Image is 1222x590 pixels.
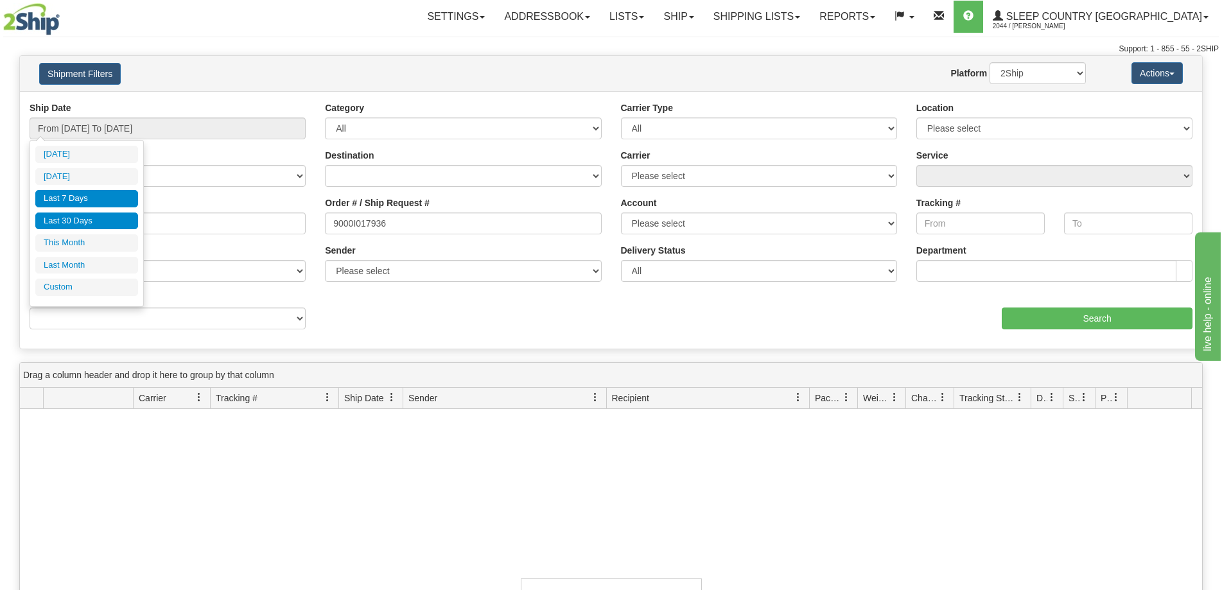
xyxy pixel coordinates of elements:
[3,3,60,35] img: logo2044.jpg
[1009,386,1031,408] a: Tracking Status filter column settings
[1036,392,1047,404] span: Delivery Status
[993,20,1089,33] span: 2044 / [PERSON_NAME]
[325,196,430,209] label: Order # / Ship Request #
[35,279,138,296] li: Custom
[35,168,138,186] li: [DATE]
[417,1,494,33] a: Settings
[704,1,810,33] a: Shipping lists
[787,386,809,408] a: Recipient filter column settings
[654,1,703,33] a: Ship
[932,386,954,408] a: Charge filter column settings
[10,8,119,23] div: live help - online
[983,1,1218,33] a: Sleep Country [GEOGRAPHIC_DATA] 2044 / [PERSON_NAME]
[1002,308,1192,329] input: Search
[584,386,606,408] a: Sender filter column settings
[959,392,1015,404] span: Tracking Status
[916,196,961,209] label: Tracking #
[916,213,1045,234] input: From
[325,149,374,162] label: Destination
[381,386,403,408] a: Ship Date filter column settings
[863,392,890,404] span: Weight
[325,101,364,114] label: Category
[810,1,885,33] a: Reports
[139,392,166,404] span: Carrier
[621,101,673,114] label: Carrier Type
[884,386,905,408] a: Weight filter column settings
[1064,213,1192,234] input: To
[612,392,649,404] span: Recipient
[1192,229,1221,360] iframe: chat widget
[494,1,600,33] a: Addressbook
[3,44,1219,55] div: Support: 1 - 855 - 55 - 2SHIP
[30,101,71,114] label: Ship Date
[325,244,355,257] label: Sender
[317,386,338,408] a: Tracking # filter column settings
[621,149,650,162] label: Carrier
[344,392,383,404] span: Ship Date
[916,244,966,257] label: Department
[1041,386,1063,408] a: Delivery Status filter column settings
[911,392,938,404] span: Charge
[216,392,257,404] span: Tracking #
[600,1,654,33] a: Lists
[950,67,987,80] label: Platform
[35,190,138,207] li: Last 7 Days
[1131,62,1183,84] button: Actions
[621,196,657,209] label: Account
[35,213,138,230] li: Last 30 Days
[916,101,954,114] label: Location
[916,149,948,162] label: Service
[1101,392,1112,404] span: Pickup Status
[35,234,138,252] li: This Month
[1073,386,1095,408] a: Shipment Issues filter column settings
[835,386,857,408] a: Packages filter column settings
[1003,11,1202,22] span: Sleep Country [GEOGRAPHIC_DATA]
[39,63,121,85] button: Shipment Filters
[35,257,138,274] li: Last Month
[20,363,1202,388] div: grid grouping header
[815,392,842,404] span: Packages
[1105,386,1127,408] a: Pickup Status filter column settings
[621,244,686,257] label: Delivery Status
[408,392,437,404] span: Sender
[1069,392,1079,404] span: Shipment Issues
[188,386,210,408] a: Carrier filter column settings
[35,146,138,163] li: [DATE]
